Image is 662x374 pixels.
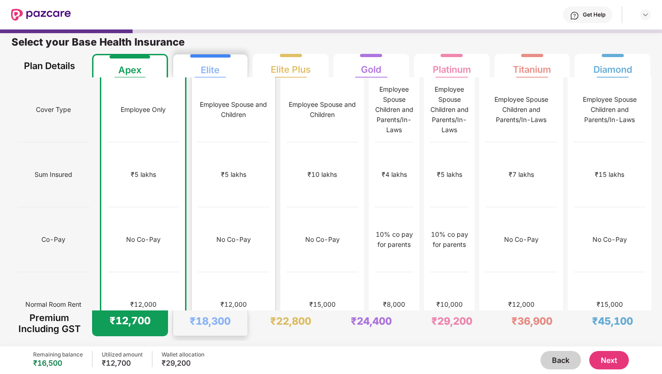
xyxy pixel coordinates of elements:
[286,99,358,120] div: Employee Spouse and Children
[595,169,624,180] div: ₹15 lakhs
[11,9,71,21] img: New Pazcare Logo
[431,315,472,327] div: ₹29,200
[589,351,629,369] button: Next
[221,299,247,310] div: ₹12,000
[33,351,83,358] div: Remaining balance
[271,57,311,75] div: Elite Plus
[102,351,143,358] div: Utilized amount
[36,101,71,118] span: Cover Type
[12,35,650,54] div: Select your Base Health Insurance
[309,299,336,310] div: ₹15,000
[130,299,157,310] div: ₹12,000
[382,169,407,180] div: ₹4 lakhs
[17,310,81,336] div: Premium Including GST
[583,11,605,18] div: Get Help
[126,234,161,245] div: No Co-Pay
[511,315,552,327] div: ₹36,900
[513,57,551,75] div: Titanium
[570,11,579,20] img: svg+xml;base64,PHN2ZyBpZD0iSGVscC0zMngzMiIgeG1sbnM9Imh0dHA6Ly93d3cudzMub3JnLzIwMDAvc3ZnIiB3aWR0aD...
[508,299,534,310] div: ₹12,000
[131,169,156,180] div: ₹5 lakhs
[162,358,204,368] div: ₹29,200
[190,315,231,327] div: ₹18,300
[597,299,623,310] div: ₹15,000
[430,229,469,250] div: 10% co pay for parents
[221,169,246,180] div: ₹5 lakhs
[197,99,269,120] div: Employee Spouse and Children
[540,351,581,369] button: Back
[201,57,220,76] div: Elite
[351,315,392,327] div: ₹24,400
[593,57,632,75] div: Diamond
[308,169,337,180] div: ₹10 lakhs
[436,299,463,310] div: ₹10,000
[41,231,65,248] span: Co-Pay
[216,234,251,245] div: No Co-Pay
[433,57,471,75] div: Platinum
[361,57,381,75] div: Gold
[642,11,649,18] img: svg+xml;base64,PHN2ZyBpZD0iRHJvcGRvd24tMzJ4MzIiIHhtbG5zPSJodHRwOi8vd3d3LnczLm9yZy8yMDAwL3N2ZyIgd2...
[430,84,469,135] div: Employee Spouse Children and Parents/In-Laws
[485,94,557,125] div: Employee Spouse Children and Parents/In-Laws
[162,351,204,358] div: Wallet allocation
[504,234,539,245] div: No Co-Pay
[375,229,413,250] div: 10% co pay for parents
[35,166,72,183] span: Sum Insured
[509,169,534,180] div: ₹7 lakhs
[305,234,340,245] div: No Co-Pay
[102,358,143,368] div: ₹12,700
[574,94,645,125] div: Employee Spouse Children and Parents/In-Laws
[270,315,311,327] div: ₹22,800
[437,169,462,180] div: ₹5 lakhs
[383,299,405,310] div: ₹8,000
[592,234,627,245] div: No Co-Pay
[25,296,81,313] span: Normal Room Rent
[121,105,166,115] div: Employee Only
[110,314,151,327] div: ₹12,700
[17,54,81,77] div: Plan Details
[118,57,141,76] div: Apex
[592,315,633,327] div: ₹45,100
[375,84,413,135] div: Employee Spouse Children and Parents/In-Laws
[33,358,83,368] div: ₹16,500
